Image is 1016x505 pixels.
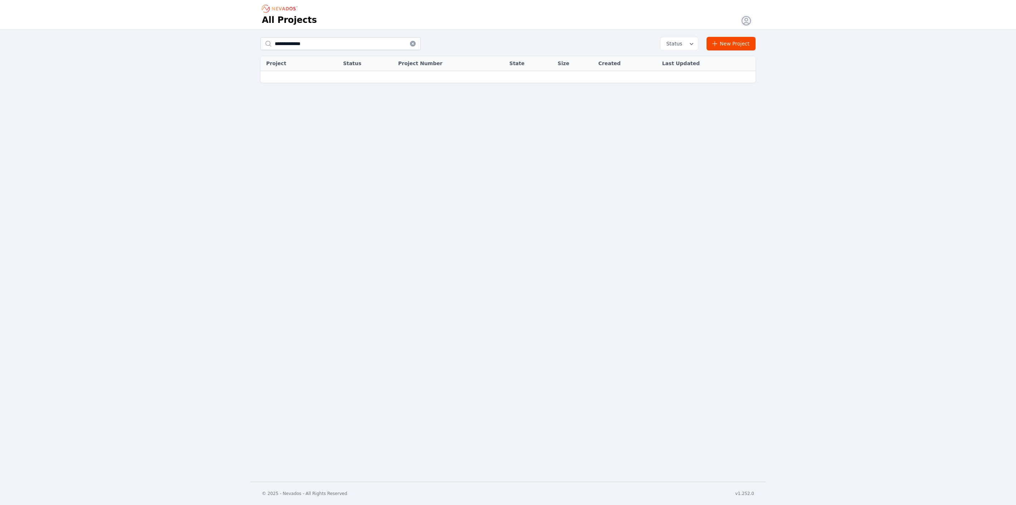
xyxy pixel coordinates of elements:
span: Status [663,40,682,47]
th: Last Updated [659,56,756,71]
th: State [506,56,554,71]
h1: All Projects [262,14,317,26]
th: Size [554,56,595,71]
div: v1.252.0 [735,491,754,496]
th: Status [340,56,395,71]
th: Project Number [395,56,506,71]
th: Project [260,56,324,71]
div: © 2025 - Nevados - All Rights Reserved [262,491,347,496]
button: Status [660,37,698,50]
th: Created [595,56,659,71]
a: New Project [707,37,756,50]
nav: Breadcrumb [262,3,300,14]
